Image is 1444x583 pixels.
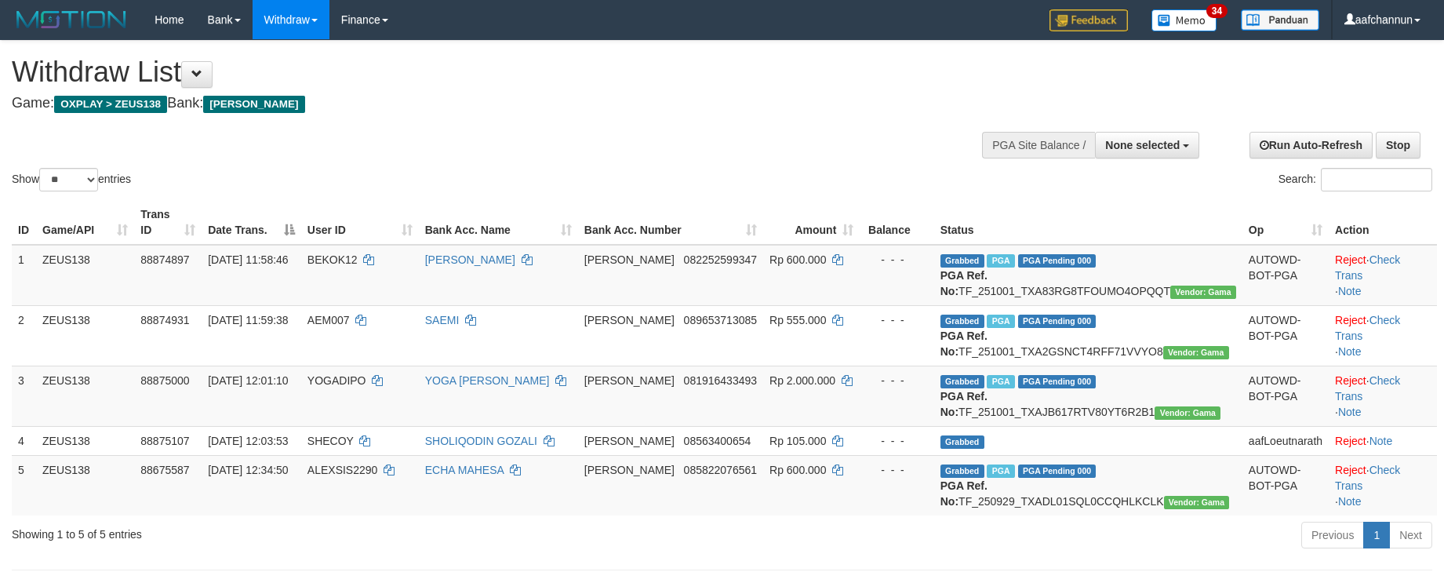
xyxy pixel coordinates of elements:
[578,200,763,245] th: Bank Acc. Number: activate to sort column ascending
[1389,522,1432,548] a: Next
[1329,426,1437,455] td: ·
[934,245,1242,306] td: TF_251001_TXA83RG8TFOUMO4OPQQT
[36,245,134,306] td: ZEUS138
[987,375,1014,388] span: Marked by aafanarl
[1335,374,1366,387] a: Reject
[769,253,826,266] span: Rp 600.000
[987,465,1014,478] span: Marked by aafpengsreynich
[684,464,757,476] span: Copy 085822076561 to clipboard
[12,520,590,542] div: Showing 1 to 5 of 5 entries
[12,245,36,306] td: 1
[1301,522,1364,548] a: Previous
[36,426,134,455] td: ZEUS138
[684,253,757,266] span: Copy 082252599347 to clipboard
[1335,464,1400,492] a: Check Trans
[39,168,98,191] select: Showentries
[934,366,1242,426] td: TF_251001_TXAJB617RTV80YT6R2B1
[208,374,288,387] span: [DATE] 12:01:10
[202,200,301,245] th: Date Trans.: activate to sort column descending
[1105,139,1180,151] span: None selected
[584,314,675,326] span: [PERSON_NAME]
[1242,455,1329,516] td: AUTOWD-BOT-PGA
[12,8,131,31] img: MOTION_logo.png
[1242,305,1329,366] td: AUTOWD-BOT-PGA
[12,168,131,191] label: Show entries
[208,464,288,476] span: [DATE] 12:34:50
[140,464,189,476] span: 88675587
[1242,200,1329,245] th: Op: activate to sort column ascending
[1329,200,1437,245] th: Action
[769,314,826,326] span: Rp 555.000
[940,269,988,297] b: PGA Ref. No:
[934,200,1242,245] th: Status
[584,253,675,266] span: [PERSON_NAME]
[140,314,189,326] span: 88874931
[1206,4,1228,18] span: 34
[307,464,378,476] span: ALEXSIS2290
[307,314,350,326] span: AEM007
[1329,366,1437,426] td: · ·
[1095,132,1199,159] button: None selected
[584,374,675,387] span: [PERSON_NAME]
[36,305,134,366] td: ZEUS138
[987,315,1014,328] span: Marked by aafanarl
[36,200,134,245] th: Game/API: activate to sort column ascending
[12,366,36,426] td: 3
[1363,522,1390,548] a: 1
[1329,455,1437,516] td: · ·
[866,373,927,388] div: - - -
[419,200,578,245] th: Bank Acc. Name: activate to sort column ascending
[307,253,358,266] span: BEKOK12
[54,96,167,113] span: OXPLAY > ZEUS138
[12,426,36,455] td: 4
[987,254,1014,268] span: Marked by aafanarl
[12,305,36,366] td: 2
[769,374,835,387] span: Rp 2.000.000
[584,464,675,476] span: [PERSON_NAME]
[982,132,1095,159] div: PGA Site Balance /
[12,455,36,516] td: 5
[1329,245,1437,306] td: · ·
[940,479,988,508] b: PGA Ref. No:
[1242,426,1329,455] td: aafLoeutnarath
[934,455,1242,516] td: TF_250929_TXADL01SQL0CCQHLKCLK
[1335,374,1400,403] a: Check Trans
[1335,314,1366,326] a: Reject
[208,253,288,266] span: [DATE] 11:58:46
[940,390,988,418] b: PGA Ref. No:
[866,433,927,449] div: - - -
[1279,168,1432,191] label: Search:
[1335,314,1400,342] a: Check Trans
[769,464,826,476] span: Rp 600.000
[940,330,988,358] b: PGA Ref. No:
[208,314,288,326] span: [DATE] 11:59:38
[860,200,933,245] th: Balance
[425,464,504,476] a: ECHA MAHESA
[12,96,947,111] h4: Game: Bank:
[940,315,984,328] span: Grabbed
[684,314,757,326] span: Copy 089653713085 to clipboard
[1338,495,1362,508] a: Note
[301,200,419,245] th: User ID: activate to sort column ascending
[1335,435,1366,447] a: Reject
[1338,285,1362,297] a: Note
[134,200,202,245] th: Trans ID: activate to sort column ascending
[1335,253,1400,282] a: Check Trans
[1321,168,1432,191] input: Search:
[1376,132,1420,159] a: Stop
[36,366,134,426] td: ZEUS138
[1151,9,1217,31] img: Button%20Memo.svg
[425,374,550,387] a: YOGA [PERSON_NAME]
[1164,496,1230,509] span: Vendor URL: https://trx31.1velocity.biz
[1018,375,1097,388] span: PGA Pending
[1335,464,1366,476] a: Reject
[208,435,288,447] span: [DATE] 12:03:53
[1049,9,1128,31] img: Feedback.jpg
[866,312,927,328] div: - - -
[1241,9,1319,31] img: panduan.png
[1329,305,1437,366] td: · ·
[940,465,984,478] span: Grabbed
[1369,435,1393,447] a: Note
[1170,286,1236,299] span: Vendor URL: https://trx31.1velocity.biz
[1242,366,1329,426] td: AUTOWD-BOT-PGA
